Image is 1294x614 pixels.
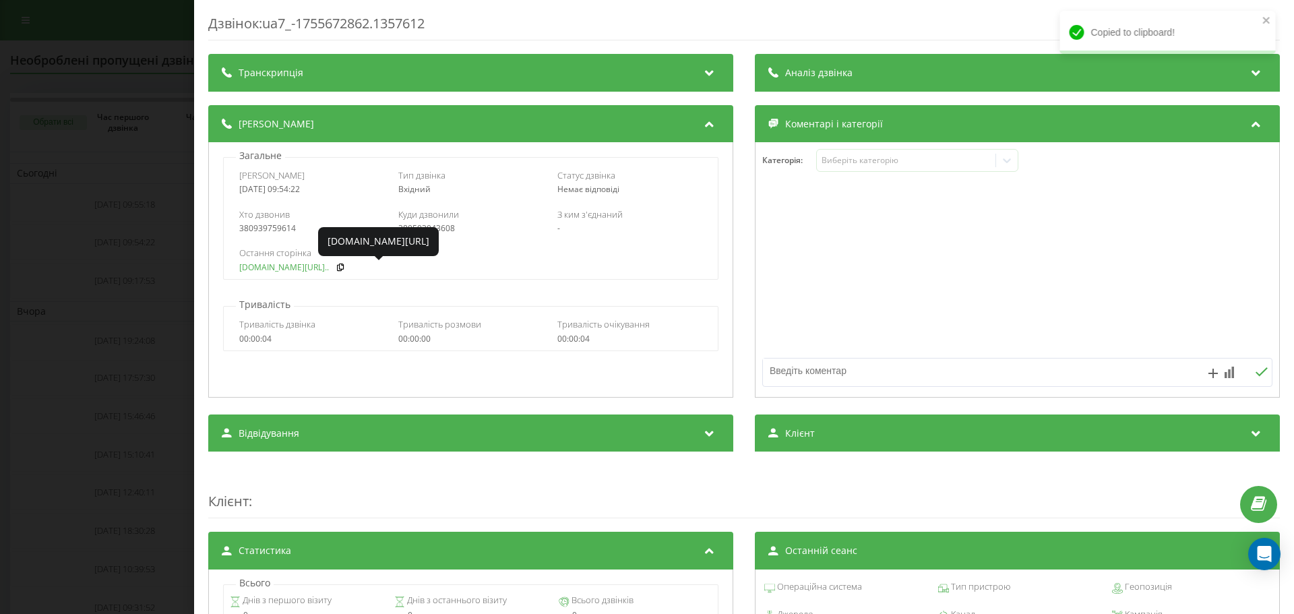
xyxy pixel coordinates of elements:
span: Статус дзвінка [557,169,615,181]
p: Загальне [236,149,285,162]
span: Аналіз дзвінка [785,66,853,80]
div: [DATE] 09:54:22 [239,185,384,194]
p: Всього [236,576,274,590]
span: З ким з'єднаний [557,208,623,220]
div: 00:00:04 [239,334,384,344]
span: Тривалість розмови [398,318,481,330]
span: Тривалість очікування [557,318,650,330]
div: 00:00:00 [398,334,543,344]
span: Немає відповіді [557,183,619,195]
div: Дзвінок : ua7_-1755672862.1357612 [208,14,1280,40]
div: 380939759614 [239,224,384,233]
span: Остання сторінка [239,247,311,259]
span: Всього дзвінків [569,594,634,607]
span: Геопозиція [1123,580,1172,594]
div: 00:00:04 [557,334,702,344]
span: Відвідування [239,427,299,440]
span: Днів з першого візиту [241,594,332,607]
span: Операційна система [775,580,862,594]
span: [PERSON_NAME] [239,117,314,131]
div: [DOMAIN_NAME][URL] [328,235,429,248]
span: Вхідний [398,183,431,195]
p: Тривалість [236,298,294,311]
div: 380503043608 [398,224,543,233]
span: [PERSON_NAME] [239,169,305,181]
span: Клієнт [785,427,815,440]
span: Тривалість дзвінка [239,318,315,330]
div: Виберіть категорію [822,155,990,166]
span: Куди дзвонили [398,208,459,220]
span: Днів з останнього візиту [405,594,507,607]
span: Транскрипція [239,66,303,80]
span: Коментарі і категорії [785,117,883,131]
span: Клієнт [208,492,249,510]
span: Статистика [239,544,291,557]
span: Тип пристрою [949,580,1010,594]
h4: Категорія : [762,156,816,165]
span: Хто дзвонив [239,208,290,220]
div: Open Intercom Messenger [1248,538,1281,570]
span: Останній сеанс [785,544,857,557]
div: : [208,465,1280,518]
a: [DOMAIN_NAME][URL].. [239,263,329,272]
span: Тип дзвінка [398,169,445,181]
div: - [557,224,702,233]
